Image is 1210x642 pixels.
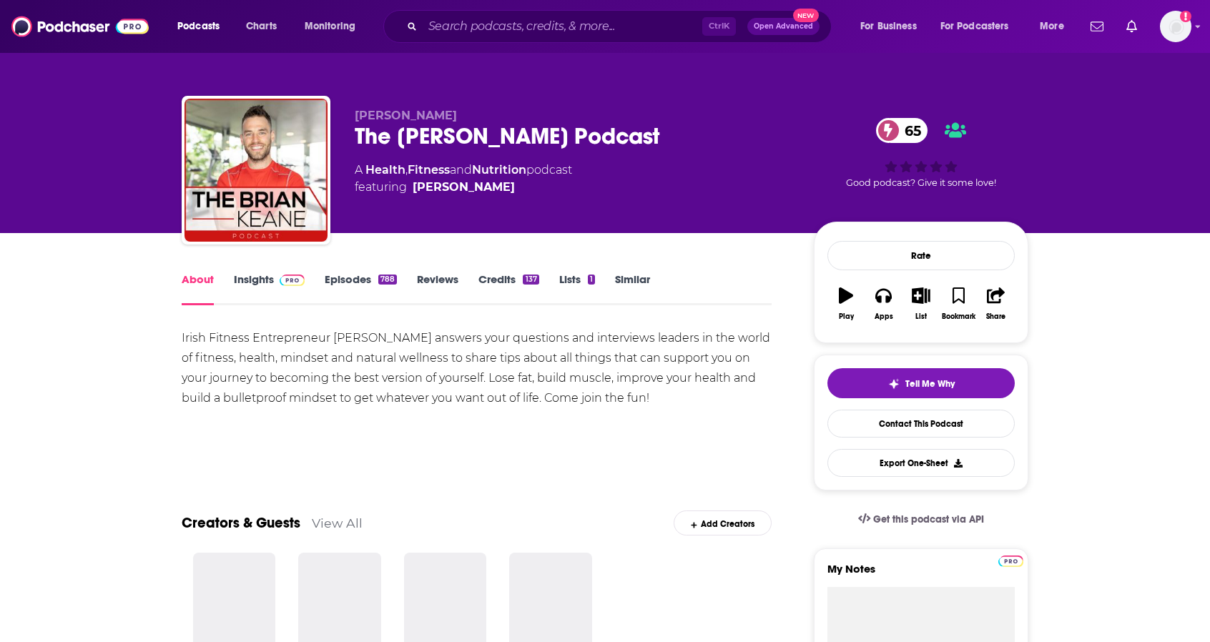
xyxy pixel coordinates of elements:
a: Reviews [417,272,458,305]
img: tell me why sparkle [888,378,900,390]
span: Good podcast? Give it some love! [846,177,996,188]
span: Tell Me Why [905,378,955,390]
img: The Brian Keane Podcast [185,99,328,242]
a: Episodes788 [325,272,397,305]
button: open menu [1030,15,1082,38]
div: A podcast [355,162,572,196]
div: Rate [827,241,1015,270]
div: Share [986,312,1005,321]
a: Get this podcast via API [847,502,995,537]
a: Similar [615,272,650,305]
div: Search podcasts, credits, & more... [397,10,845,43]
a: Show notifications dropdown [1085,14,1109,39]
div: 137 [523,275,538,285]
button: open menu [850,15,935,38]
a: About [182,272,214,305]
span: Open Advanced [754,23,813,30]
span: and [450,163,472,177]
button: open menu [295,15,374,38]
span: Get this podcast via API [873,513,984,525]
a: 65 [876,118,928,143]
span: Podcasts [177,16,220,36]
div: Add Creators [674,510,772,535]
img: Podchaser Pro [280,275,305,286]
a: InsightsPodchaser Pro [234,272,305,305]
a: Brian Keane [413,179,515,196]
a: Health [365,163,405,177]
button: open menu [931,15,1030,38]
a: Contact This Podcast [827,410,1015,438]
button: Export One-Sheet [827,449,1015,477]
button: Bookmark [940,278,977,330]
a: Lists1 [559,272,595,305]
div: 788 [378,275,397,285]
button: open menu [167,15,238,38]
img: Podchaser Pro [998,555,1023,567]
a: View All [312,515,363,530]
span: , [405,163,408,177]
label: My Notes [827,562,1015,587]
button: Open AdvancedNew [747,18,820,35]
button: Show profile menu [1160,11,1191,42]
a: Charts [237,15,285,38]
div: List [915,312,927,321]
span: More [1040,16,1064,36]
div: Play [839,312,854,321]
span: 65 [890,118,928,143]
span: Charts [246,16,277,36]
svg: Add a profile image [1180,11,1191,22]
span: Ctrl K [702,17,736,36]
span: For Podcasters [940,16,1009,36]
a: Pro website [998,553,1023,567]
div: 1 [588,275,595,285]
div: 65Good podcast? Give it some love! [814,109,1028,197]
img: User Profile [1160,11,1191,42]
input: Search podcasts, credits, & more... [423,15,702,38]
button: tell me why sparkleTell Me Why [827,368,1015,398]
span: For Business [860,16,917,36]
a: Creators & Guests [182,514,300,532]
span: New [793,9,819,22]
a: Fitness [408,163,450,177]
button: Share [978,278,1015,330]
button: Apps [865,278,902,330]
a: Nutrition [472,163,526,177]
div: Apps [875,312,893,321]
span: Logged in as megcassidy [1160,11,1191,42]
button: List [902,278,940,330]
span: Monitoring [305,16,355,36]
a: Show notifications dropdown [1121,14,1143,39]
span: featuring [355,179,572,196]
div: Irish Fitness Entrepreneur [PERSON_NAME] answers your questions and interviews leaders in the wor... [182,328,772,408]
a: Credits137 [478,272,538,305]
div: Bookmark [942,312,975,321]
img: Podchaser - Follow, Share and Rate Podcasts [11,13,149,40]
button: Play [827,278,865,330]
span: [PERSON_NAME] [355,109,457,122]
